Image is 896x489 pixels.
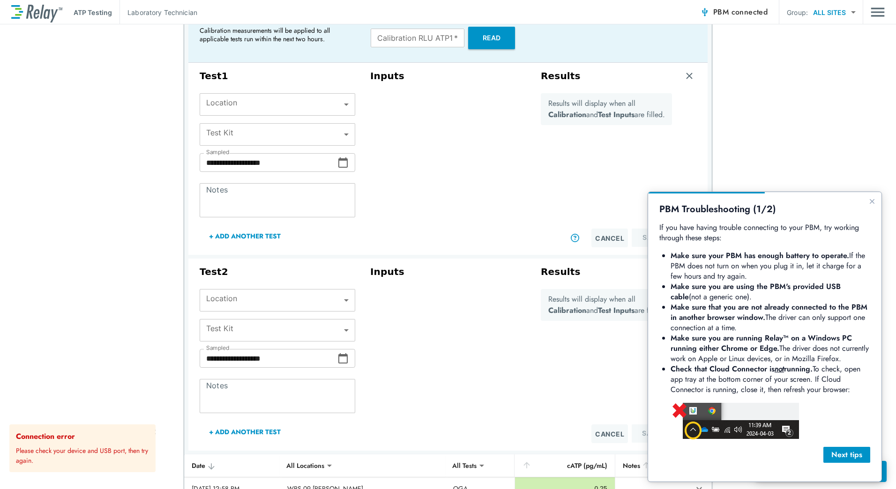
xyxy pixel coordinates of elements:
[598,305,635,316] b: Test Inputs
[370,266,526,278] h3: Inputs
[732,7,768,17] span: connected
[522,460,607,471] div: cATP (pg/mL)
[598,109,635,120] b: Test Inputs
[446,456,483,475] div: All Tests
[541,266,581,278] h3: Results
[548,294,665,316] p: Results will display when all and are filled.
[468,27,515,49] button: Read
[280,456,331,475] div: All Locations
[200,421,290,443] button: + Add Another Test
[548,305,586,316] b: Calibration
[700,7,709,17] img: Connected Icon
[548,109,586,120] b: Calibration
[541,70,581,82] h3: Results
[871,3,885,21] img: Drawer Icon
[685,71,694,81] img: Remove
[16,442,152,466] p: Please check your device and USB port, then try again.
[871,3,885,21] button: Main menu
[206,345,230,351] label: Sampled
[155,428,161,436] button: close
[648,192,881,482] iframe: bubble
[200,266,355,278] h3: Test 2
[16,431,75,442] strong: Connection error
[184,454,280,477] th: Date
[591,229,628,247] button: Cancel
[200,70,355,82] h3: Test 1
[370,70,526,82] h3: Inputs
[591,424,628,443] button: Cancel
[206,149,230,156] label: Sampled
[713,6,768,19] span: PBM
[696,3,771,22] button: PBM connected
[623,460,673,471] div: Notes
[200,225,290,247] button: + Add Another Test
[200,349,337,368] input: Choose date, selected date is Oct 15, 2025
[74,7,112,17] p: ATP Testing
[11,2,62,22] img: LuminUltra Relay
[200,153,337,172] input: Choose date, selected date is Oct 15, 2025
[127,7,197,17] p: Laboratory Technician
[787,7,808,17] p: Group:
[548,98,665,120] p: Results will display when all and are filled.
[200,26,350,43] p: Calibration measurements will be applied to all applicable tests run within the next two hours.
